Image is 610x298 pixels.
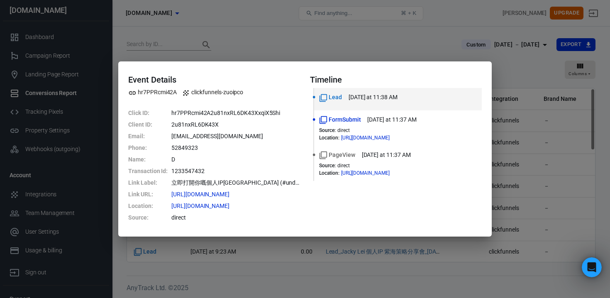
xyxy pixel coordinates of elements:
span: Integration [182,88,243,97]
span: https://www.zuoip.co/ip1753679070195 [341,171,405,176]
dd: https://www.zuoip.co/ip1753679070195#submit-form [171,188,300,200]
dt: Source : [319,163,336,169]
dt: Name : [128,154,170,165]
dd: 2u81nxRL6DK43X [171,119,300,130]
span: https://www.zuoip.co/ip1753679070195 [341,135,405,140]
span: https://www.zuoip.co/ip1753679070195#submit-form [171,191,244,197]
time: 2025-09-15T11:38:54+08:00 [349,93,398,102]
span: https://www.zuoip.co/ip1753679070195 [171,203,244,209]
span: direct [337,127,350,133]
span: direct [337,163,350,169]
dd: hr7PPRcmi42A2u81nxRL6DK43XxqiX5Shi [171,107,300,119]
dd: 52849323 [171,142,300,154]
dt: Client ID : [128,119,170,130]
span: Property [128,88,177,97]
dt: Location : [128,200,170,212]
dt: Link URL : [128,188,170,200]
dd: 1233547432 [171,165,300,177]
h4: Event Details [128,75,300,85]
dt: Email : [128,130,170,142]
dt: Click ID : [128,107,170,119]
h4: Timeline [310,75,482,85]
dt: Transaction Id : [128,165,170,177]
dd: direct [171,212,300,223]
time: 2025-09-15T11:37:02+08:00 [362,151,411,159]
dt: Source : [319,127,336,133]
dt: Link Label : [128,177,170,188]
dd: dearsntears@gmail.com [171,130,300,142]
dd: https://www.zuoip.co/ip1753679070195 [171,200,300,212]
dd: D [171,154,300,165]
dt: Location : [319,135,339,141]
iframe: Intercom live chat [582,257,602,277]
time: 2025-09-15T11:37:45+08:00 [367,115,416,124]
dd: 立即打開你嘅個人IP紫海市場 (#undefined-389) [171,177,300,188]
span: Standard event name [319,115,361,124]
span: Standard event name [319,93,342,102]
dt: Phone : [128,142,170,154]
dt: Source : [128,212,170,223]
dt: Location : [319,170,339,176]
span: Standard event name [319,151,355,159]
